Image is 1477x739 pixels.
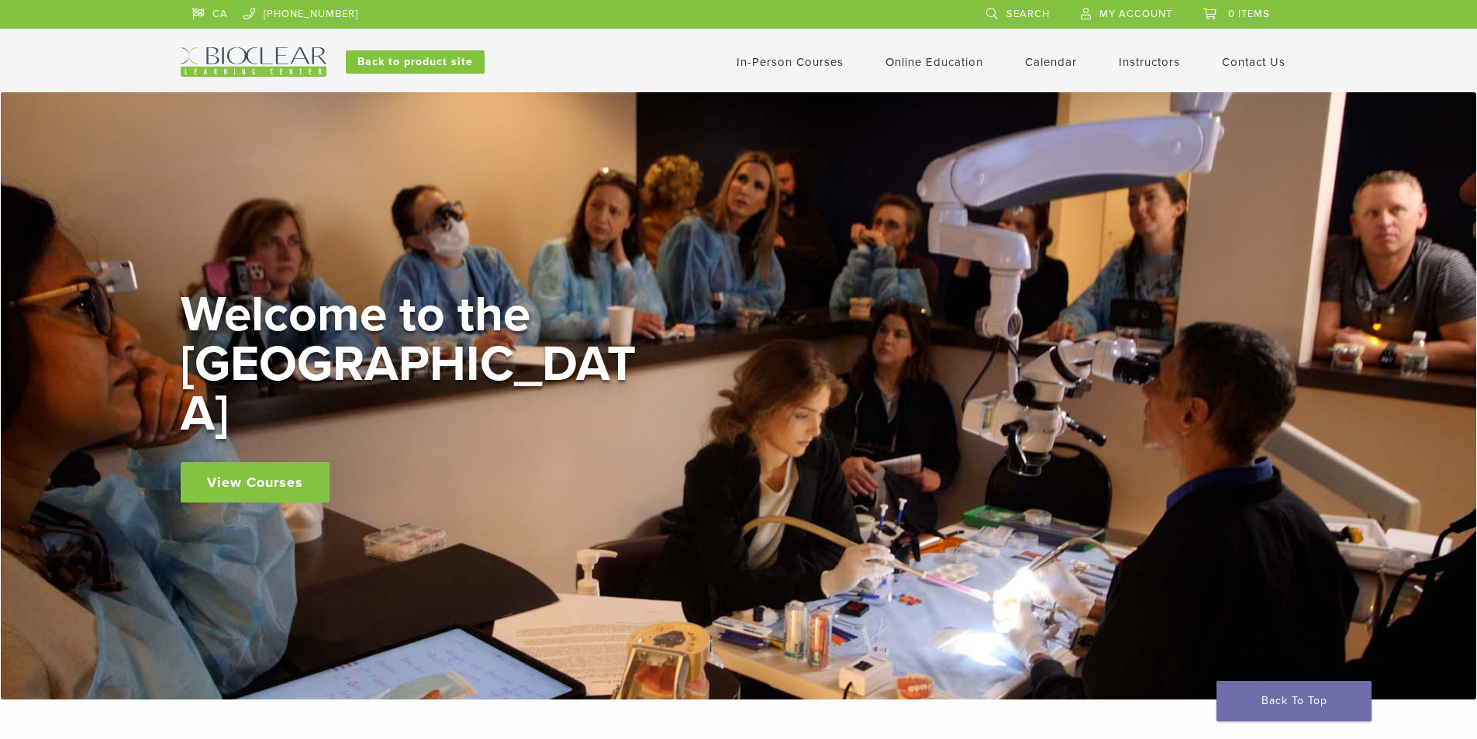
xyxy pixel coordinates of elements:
[885,55,983,69] a: Online Education
[1216,681,1372,721] a: Back To Top
[346,50,485,74] a: Back to product site
[181,462,330,502] a: View Courses
[1222,55,1285,69] a: Contact Us
[1228,8,1270,20] span: 0 items
[1006,8,1050,20] span: Search
[1099,8,1172,20] span: My Account
[1025,55,1077,69] a: Calendar
[181,290,646,439] h2: Welcome to the [GEOGRAPHIC_DATA]
[1119,55,1180,69] a: Instructors
[181,47,326,77] img: Bioclear
[737,55,844,69] a: In-Person Courses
